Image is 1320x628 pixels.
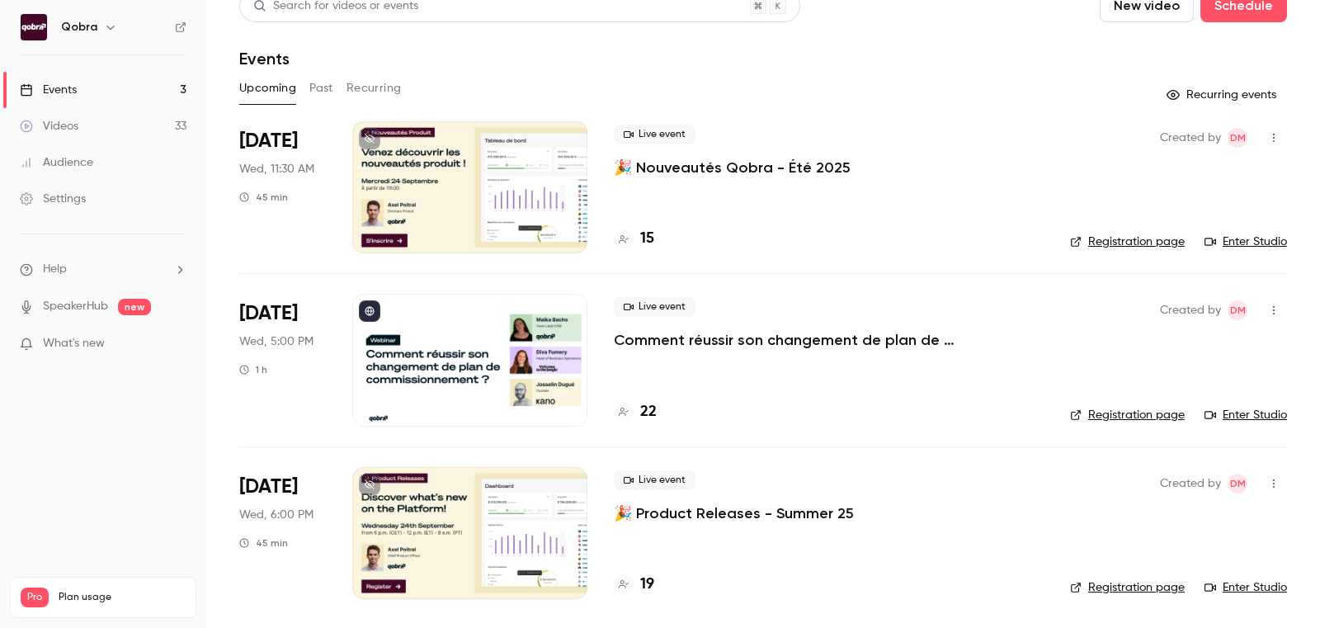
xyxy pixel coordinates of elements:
div: Sep 24 Wed, 11:30 AM (Europe/Paris) [239,121,326,253]
a: 15 [614,228,654,250]
span: Dylan Manceau [1228,300,1247,320]
a: Enter Studio [1204,234,1287,250]
h4: 19 [640,574,654,596]
span: Live event [614,470,695,490]
div: Events [20,82,77,98]
span: Live event [614,297,695,317]
li: help-dropdown-opener [20,261,186,278]
span: DM [1230,300,1246,320]
div: Settings [20,191,86,207]
div: Videos [20,118,78,135]
button: Recurring events [1159,82,1287,108]
a: Registration page [1070,234,1185,250]
h4: 22 [640,401,657,423]
a: Enter Studio [1204,579,1287,596]
a: 🎉 Nouveautés Qobra - Été 2025 [614,158,851,177]
a: SpeakerHub [43,298,108,315]
div: Audience [20,154,93,171]
span: Created by [1160,300,1221,320]
div: Sep 24 Wed, 5:00 PM (Europe/Paris) [239,294,326,426]
a: Enter Studio [1204,407,1287,423]
span: [DATE] [239,300,298,327]
a: Registration page [1070,407,1185,423]
span: Created by [1160,128,1221,148]
a: Comment réussir son changement de plan de commissionnement ? [614,330,1044,350]
img: Qobra [21,14,47,40]
div: 45 min [239,536,288,550]
span: Pro [21,588,49,607]
h1: Events [239,49,290,68]
div: 1 h [239,363,267,376]
span: DM [1230,128,1246,148]
span: Help [43,261,67,278]
span: Dylan Manceau [1228,128,1247,148]
span: Live event [614,125,695,144]
button: Recurring [346,75,402,102]
span: Wed, 5:00 PM [239,333,313,350]
button: Past [309,75,333,102]
span: [DATE] [239,128,298,154]
span: What's new [43,335,105,352]
a: 19 [614,574,654,596]
h6: Qobra [61,19,97,35]
a: Registration page [1070,579,1185,596]
span: [DATE] [239,474,298,500]
span: new [118,299,151,315]
span: Created by [1160,474,1221,493]
button: Upcoming [239,75,296,102]
a: 22 [614,401,657,423]
span: Wed, 6:00 PM [239,507,313,523]
span: DM [1230,474,1246,493]
div: 45 min [239,191,288,204]
h4: 15 [640,228,654,250]
div: Sep 24 Wed, 6:00 PM (Europe/Paris) [239,467,326,599]
span: Wed, 11:30 AM [239,161,314,177]
span: Plan usage [59,591,186,604]
span: Dylan Manceau [1228,474,1247,493]
a: 🎉 Product Releases - Summer 25 [614,503,854,523]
